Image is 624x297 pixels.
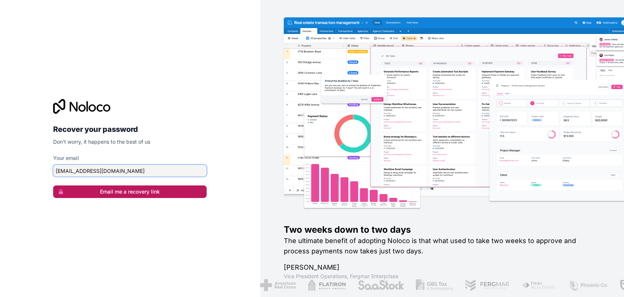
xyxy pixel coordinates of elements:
[284,236,600,256] h2: The ultimate benefit of adopting Noloco is that what used to take two weeks to approve and proces...
[53,123,207,136] h2: Recover your password
[53,154,79,162] label: Your email
[396,279,433,291] img: /assets/gbstax-C-GtDUiK.png
[287,279,326,291] img: /assets/flatiron-C8eUkumj.png
[53,165,207,177] input: email
[501,279,536,291] img: /assets/fiera-fwj2N5v4.png
[548,279,588,291] img: /assets/phoenix-BREaitsQ.png
[239,279,275,291] img: /assets/american-red-cross-BAupjrZR.png
[284,262,600,273] h1: [PERSON_NAME]
[53,138,207,146] p: Don't worry, it happens to the best of us
[284,224,600,236] h1: Two weeks down to two days
[284,273,600,280] h1: Vice President Operations , Fergmar Enterprises
[337,279,384,291] img: /assets/saastock-C6Zbiodz.png
[445,279,490,291] img: /assets/fergmar-CudnrXN5.png
[53,185,207,198] button: Email me a recovery link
